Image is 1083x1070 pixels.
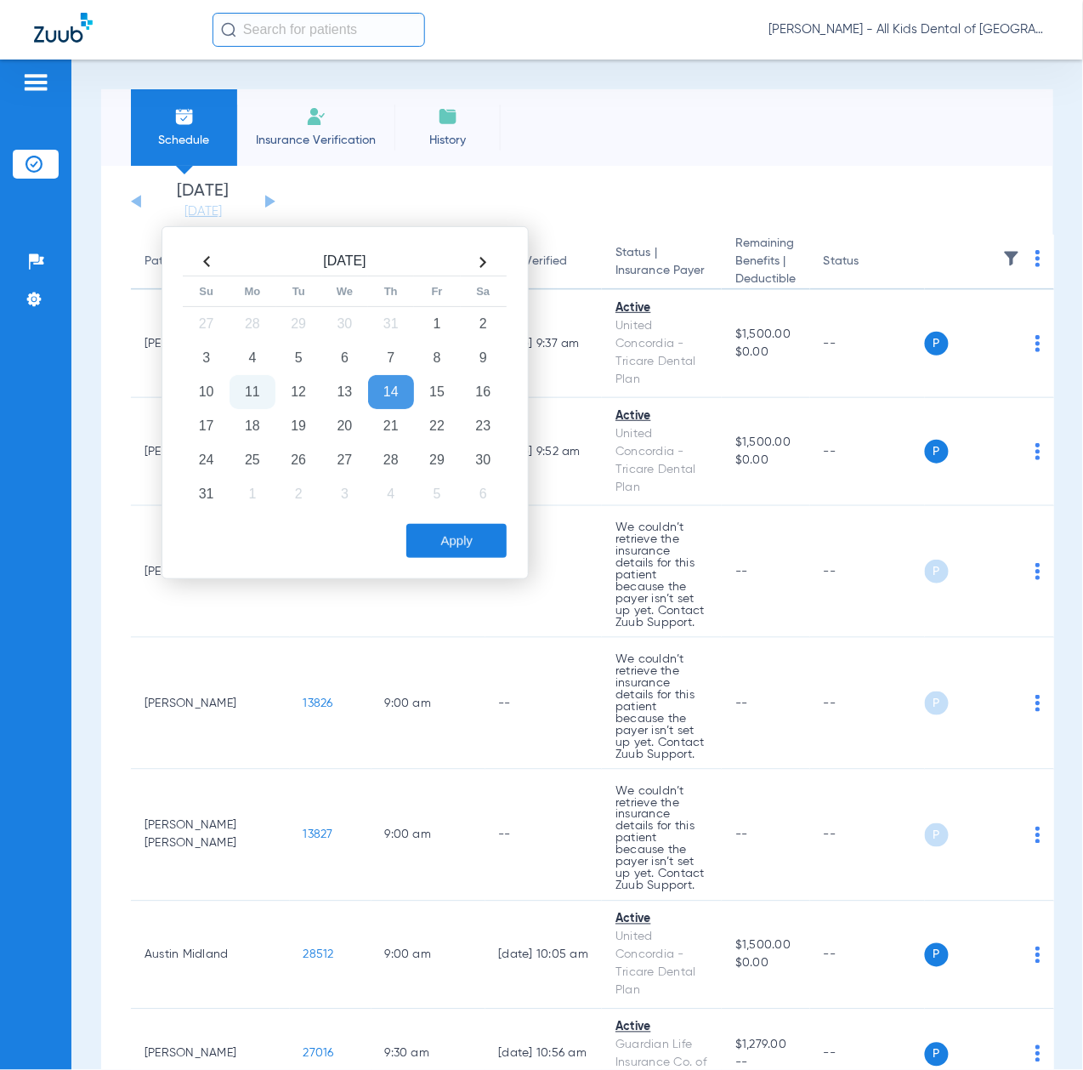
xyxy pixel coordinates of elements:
[1035,827,1040,844] img: group-dot-blue.svg
[615,317,708,389] div: United Concordia - Tricare Dental Plan
[615,929,708,1000] div: United Concordia - Tricare Dental Plan
[722,235,810,290] th: Remaining Benefits |
[615,521,708,629] p: We couldn’t retrieve the insurance details for this patient because the payer isn’t set up yet. C...
[735,955,797,973] span: $0.00
[438,106,458,127] img: History
[925,1043,949,1067] span: P
[810,770,925,902] td: --
[997,947,1014,964] img: x.svg
[615,299,708,317] div: Active
[925,440,949,464] span: P
[735,452,797,470] span: $0.00
[735,326,797,344] span: $1,500.00
[499,253,589,270] div: Last Verified
[998,988,1083,1070] iframe: Chat Widget
[1035,250,1040,267] img: group-dot-blue.svg
[925,692,949,715] span: P
[735,344,797,361] span: $0.00
[735,829,748,841] span: --
[1035,947,1040,964] img: group-dot-blue.svg
[735,434,797,452] span: $1,500.00
[485,506,603,638] td: --
[615,1019,708,1037] div: Active
[213,13,425,47] input: Search for patients
[407,132,488,149] span: History
[810,506,925,638] td: --
[768,21,1049,38] span: [PERSON_NAME] - All Kids Dental of [GEOGRAPHIC_DATA]
[485,398,603,506] td: [DATE] 9:52 AM
[144,132,224,149] span: Schedule
[34,13,93,43] img: Zuub Logo
[250,132,382,149] span: Insurance Verification
[997,695,1014,712] img: x.svg
[615,653,708,760] p: We couldn’t retrieve the insurance details for this patient because the payer isn’t set up yet. C...
[997,563,1014,580] img: x.svg
[303,1048,334,1060] span: 27016
[221,22,236,37] img: Search Icon
[735,270,797,288] span: Deductible
[735,937,797,955] span: $1,500.00
[925,332,949,356] span: P
[22,72,49,93] img: hamburger-icon
[145,253,276,270] div: Patient Name
[131,902,290,1010] td: Austin Midland
[925,560,949,583] span: P
[925,823,949,847] span: P
[735,1037,797,1055] span: $1,279.00
[810,638,925,770] td: --
[485,902,603,1010] td: [DATE] 10:05 AM
[485,290,603,398] td: [DATE] 9:37 AM
[174,106,195,127] img: Schedule
[131,638,290,770] td: [PERSON_NAME]
[371,770,485,902] td: 9:00 AM
[615,262,708,280] span: Insurance Payer
[997,1045,1014,1062] img: x.svg
[485,770,603,902] td: --
[131,770,290,902] td: [PERSON_NAME] [PERSON_NAME]
[499,253,568,270] div: Last Verified
[485,638,603,770] td: --
[1035,335,1040,352] img: group-dot-blue.svg
[303,697,333,709] span: 13826
[1035,695,1040,712] img: group-dot-blue.svg
[615,407,708,425] div: Active
[810,235,925,290] th: Status
[602,235,722,290] th: Status |
[145,253,219,270] div: Patient Name
[152,203,254,220] a: [DATE]
[303,829,333,841] span: 13827
[1035,443,1040,460] img: group-dot-blue.svg
[230,248,460,276] th: [DATE]
[1003,250,1020,267] img: filter.svg
[735,566,748,578] span: --
[371,638,485,770] td: 9:00 AM
[810,902,925,1010] td: --
[615,911,708,929] div: Active
[615,425,708,497] div: United Concordia - Tricare Dental Plan
[997,443,1014,460] img: x.svg
[306,106,326,127] img: Manual Insurance Verification
[1035,563,1040,580] img: group-dot-blue.svg
[406,524,507,558] button: Apply
[735,697,748,709] span: --
[810,398,925,506] td: --
[152,183,254,220] li: [DATE]
[925,943,949,967] span: P
[810,290,925,398] td: --
[615,785,708,892] p: We couldn’t retrieve the insurance details for this patient because the payer isn’t set up yet. C...
[997,827,1014,844] img: x.svg
[997,335,1014,352] img: x.svg
[371,902,485,1010] td: 9:00 AM
[303,949,334,961] span: 28512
